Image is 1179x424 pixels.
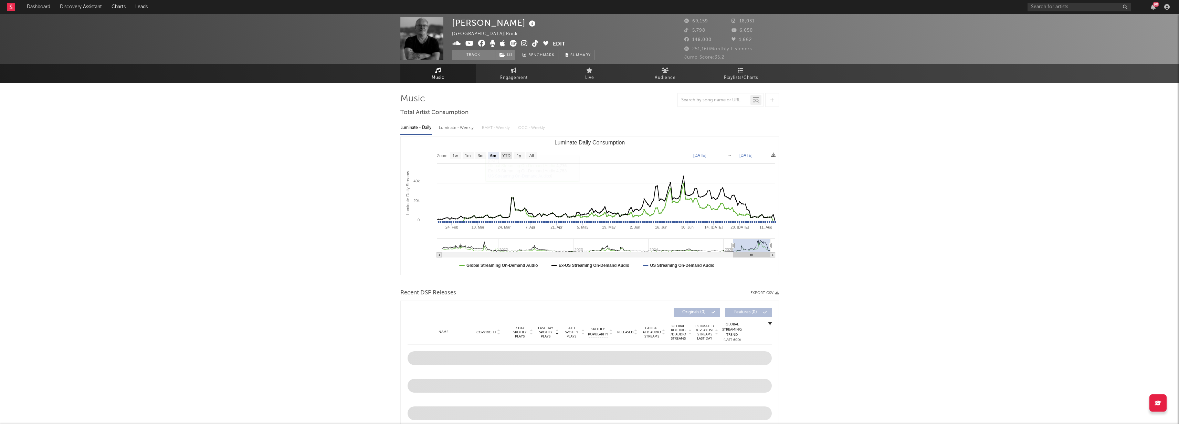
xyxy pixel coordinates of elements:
div: Name [421,330,466,335]
span: 18,031 [731,19,755,23]
div: Luminate - Weekly [439,122,475,134]
text: [DATE] [739,153,752,158]
svg: Luminate Daily Consumption [401,137,779,275]
a: Music [400,64,476,83]
button: 90 [1151,4,1156,10]
text: 16. Jun [655,225,667,229]
text: Global Streaming On-Demand Audio [466,263,538,268]
span: Audience [655,74,676,82]
span: ( 2 ) [495,50,516,60]
a: Live [552,64,628,83]
span: Released [617,330,633,334]
text: 24. Mar [497,225,510,229]
span: Global Rolling 7D Audio Streams [669,324,688,341]
a: Benchmark [519,50,558,60]
text: [DATE] [693,153,706,158]
text: 19. May [602,225,616,229]
text: Luminate Daily Consumption [554,140,625,145]
span: Features ( 0 ) [730,310,761,314]
text: All [529,153,534,158]
text: 1y [517,153,521,158]
span: Benchmark [528,51,555,60]
text: 6m [490,153,496,158]
button: Features(0) [725,308,772,317]
span: Summary [570,53,591,57]
button: Summary [562,50,594,60]
span: 7 Day Spotify Plays [511,326,529,339]
text: Ex-US Streaming On-Demand Audio [558,263,629,268]
text: 7. Apr [525,225,535,229]
text: 40k [413,179,420,183]
button: (2) [495,50,515,60]
text: 0 [417,218,419,222]
span: 6,650 [731,28,753,33]
text: 24. Feb [445,225,458,229]
span: Jump Score: 35.2 [684,55,724,60]
a: Audience [628,64,703,83]
span: ATD Spotify Plays [562,326,581,339]
span: 69,159 [684,19,708,23]
span: Total Artist Consumption [400,109,469,117]
button: Export CSV [750,291,779,295]
text: 28. [DATE] [730,225,749,229]
text: 20k [413,199,420,203]
text: 2. Jun [630,225,640,229]
div: Global Streaming Trend (Last 60D) [722,322,743,343]
button: Originals(0) [674,308,720,317]
span: 251,160 Monthly Listeners [684,47,752,51]
div: 90 [1153,2,1159,7]
input: Search by song name or URL [678,98,750,103]
div: Luminate - Daily [400,122,432,134]
span: Music [432,74,444,82]
span: Recent DSP Releases [400,289,456,297]
span: Estimated % Playlist Streams Last Day [695,324,714,341]
span: Live [585,74,594,82]
span: Originals ( 0 ) [678,310,710,314]
text: 14. [DATE] [704,225,723,229]
text: Zoom [437,153,448,158]
span: 1,662 [731,38,752,42]
a: Playlists/Charts [703,64,779,83]
text: 1w [452,153,458,158]
text: → [728,153,732,158]
text: 1m [465,153,471,158]
span: Last Day Spotify Plays [537,326,555,339]
text: 5. May [577,225,589,229]
text: 30. Jun [681,225,693,229]
span: Global ATD Audio Streams [642,326,661,339]
text: 10. Mar [471,225,484,229]
span: Playlists/Charts [724,74,758,82]
text: 21. Apr [550,225,562,229]
button: Track [452,50,495,60]
text: Luminate Daily Streams [405,171,410,215]
text: US Streaming On-Demand Audio [650,263,714,268]
div: [PERSON_NAME] [452,17,537,29]
text: 3m [477,153,483,158]
span: 148,000 [684,38,712,42]
div: [GEOGRAPHIC_DATA] | Rock [452,30,526,38]
span: 5,798 [684,28,705,33]
input: Search for artists [1028,3,1131,11]
button: Edit [553,40,565,49]
text: 11. Aug [759,225,772,229]
a: Engagement [476,64,552,83]
text: YTD [502,153,510,158]
span: Spotify Popularity [588,327,608,337]
span: Copyright [476,330,496,334]
span: Engagement [500,74,528,82]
